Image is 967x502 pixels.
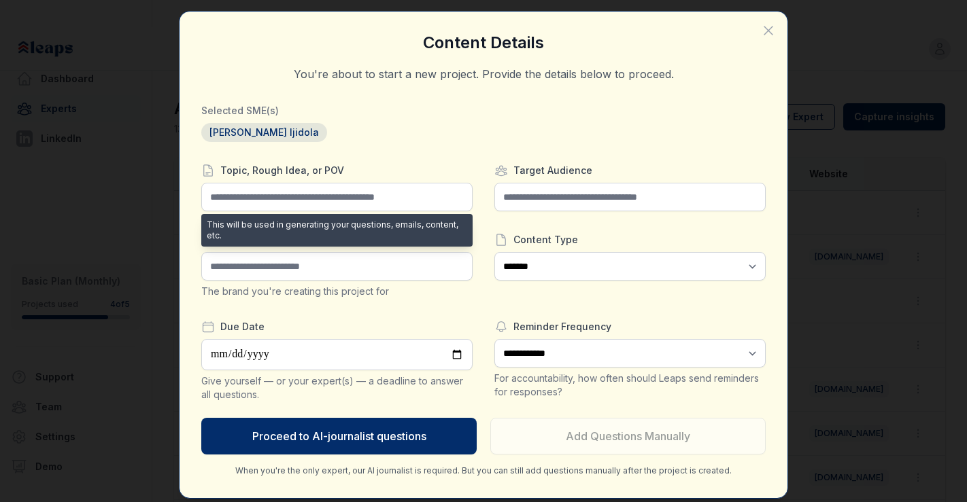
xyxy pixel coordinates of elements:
label: Reminder Frequency [494,320,766,334]
button: Add Questions Manually [490,418,766,454]
p: When you're the only expert, our AI journalist is required. But you can still add questions manua... [201,465,766,476]
h3: Content Details [201,33,766,52]
p: You're about to start a new project. Provide the details below to proceed. [201,66,766,82]
div: Give yourself — or your expert(s) — a deadline to answer all questions. [201,374,473,401]
label: Target Audience [494,164,766,177]
label: Due Date [201,320,473,334]
span: [PERSON_NAME] Ijidola [201,123,327,142]
label: Topic, Rough Idea, or POV [201,164,473,177]
div: For accountability, how often should Leaps send reminders for responses? [494,372,766,399]
button: Proceed to AI-journalist questions [201,418,477,454]
div: The brand you're creating this project for [201,285,473,298]
h3: Selected SME(s) [201,104,766,118]
div: This will be used in generating your questions, emails, content, etc. [201,214,473,247]
label: Content Type [494,233,766,247]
